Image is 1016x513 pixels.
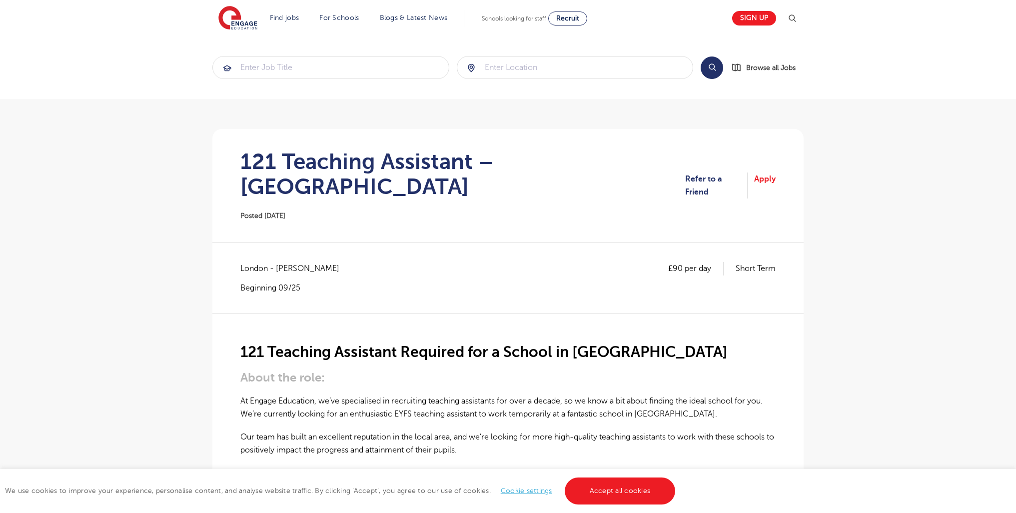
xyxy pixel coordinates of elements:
a: For Schools [319,14,359,21]
span: Posted [DATE] [240,212,285,219]
a: Refer to a Friend [685,172,748,199]
a: Recruit [548,11,587,25]
a: Accept all cookies [565,477,676,504]
strong: About the role: [240,370,325,384]
button: Search [701,56,723,79]
span: Schools looking for staff [482,15,546,22]
p: £90 per day [668,262,724,275]
a: Apply [754,172,776,199]
span: Recruit [556,14,579,22]
p: Beginning 09/25 [240,282,349,293]
img: Engage Education [218,6,257,31]
a: Cookie settings [501,487,552,494]
strong: Our teaching assistants’ duties can include: [240,467,484,481]
span: Browse all Jobs [746,62,796,73]
div: Submit [457,56,694,79]
a: Browse all Jobs [731,62,804,73]
p: Our team has built an excellent reputation in the local area, and we’re looking for more high-qua... [240,430,776,457]
a: Sign up [732,11,776,25]
a: Blogs & Latest News [380,14,448,21]
h1: 121 Teaching Assistant – [GEOGRAPHIC_DATA] [240,149,685,199]
div: Submit [212,56,449,79]
span: We use cookies to improve your experience, personalise content, and analyse website traffic. By c... [5,487,678,494]
span: London - [PERSON_NAME] [240,262,349,275]
a: Find jobs [270,14,299,21]
p: At Engage Education, we’ve specialised in recruiting teaching assistants for over a decade, so we... [240,394,776,421]
input: Submit [213,56,449,78]
h2: 121 Teaching Assistant Required for a School in [GEOGRAPHIC_DATA] [240,343,776,360]
p: Short Term [736,262,776,275]
input: Submit [457,56,693,78]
